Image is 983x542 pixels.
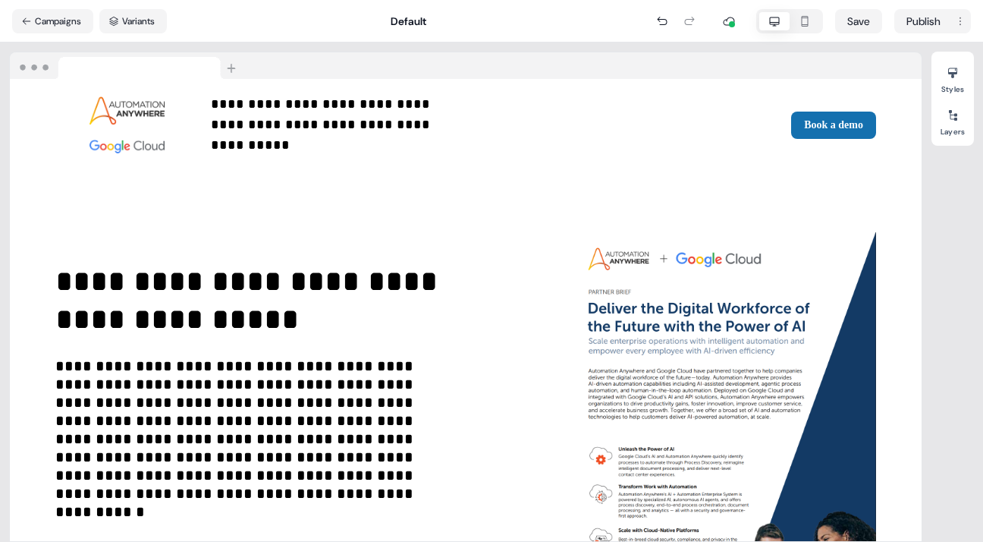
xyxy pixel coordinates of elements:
button: Save [835,9,882,33]
button: Layers [931,103,974,137]
img: Browser topbar [10,52,243,80]
button: Book a demo [791,112,876,139]
button: Styles [931,61,974,94]
div: Book a demo [472,112,876,139]
button: Campaigns [12,9,93,33]
button: Variants [99,9,167,33]
button: Publish [894,9,950,33]
div: Default [391,14,426,29]
img: Image [55,91,199,159]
